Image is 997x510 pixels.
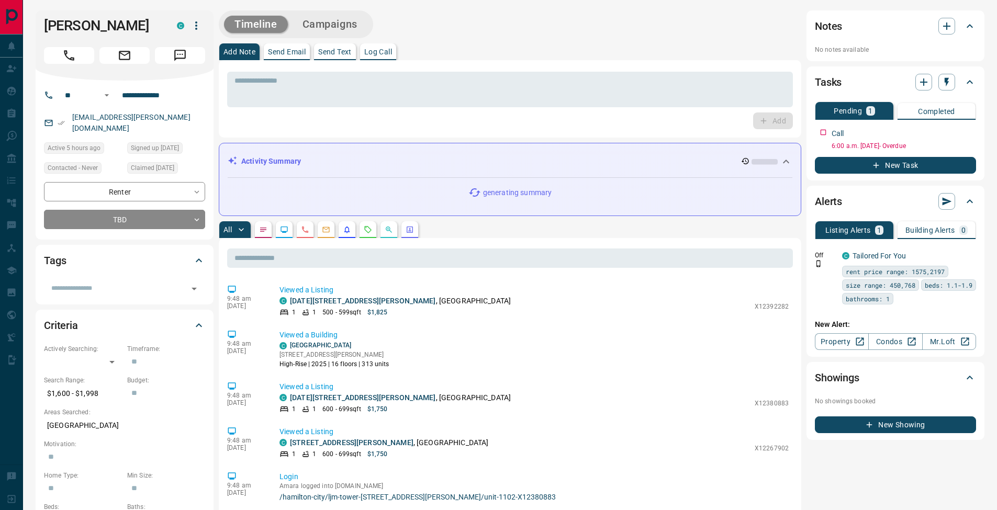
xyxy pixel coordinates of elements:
span: Claimed [DATE] [131,163,174,173]
p: 1 [312,308,316,317]
button: Open [187,281,201,296]
svg: Emails [322,225,330,234]
a: [DATE][STREET_ADDRESS][PERSON_NAME] [290,393,436,402]
div: condos.ca [177,22,184,29]
p: Home Type: [44,471,122,480]
p: $1,750 [367,449,388,459]
p: $1,750 [367,404,388,414]
svg: Agent Actions [406,225,414,234]
h2: Notes [815,18,842,35]
div: Thu Sep 11 2025 [127,162,205,177]
p: Search Range: [44,376,122,385]
p: [DATE] [227,347,264,355]
a: [GEOGRAPHIC_DATA] [290,342,351,349]
svg: Lead Browsing Activity [280,225,288,234]
h2: Showings [815,369,859,386]
span: Call [44,47,94,64]
p: Completed [918,108,955,115]
p: Actively Searching: [44,344,122,354]
p: All [223,226,232,233]
svg: Requests [364,225,372,234]
p: 9:48 am [227,295,264,302]
span: rent price range: 1575,2197 [846,266,945,277]
p: 1 [292,449,296,459]
div: Tue Sep 09 2025 [127,142,205,157]
span: Message [155,47,205,64]
p: Areas Searched: [44,407,205,417]
a: /hamilton-city/ljm-tower-[STREET_ADDRESS][PERSON_NAME]/unit-1102-X12380883 [279,493,789,501]
p: [DATE] [227,489,264,496]
p: [DATE] [227,399,264,406]
h2: Alerts [815,193,842,210]
div: Showings [815,365,976,390]
h2: Tasks [815,74,842,90]
p: 600 - 699 sqft [322,449,361,459]
p: 1 [877,226,881,234]
p: 9:48 am [227,340,264,347]
p: Call [832,128,844,139]
p: 1 [868,107,872,115]
svg: Calls [301,225,309,234]
svg: Push Notification Only [815,260,822,267]
span: size range: 450,768 [846,280,915,290]
h1: [PERSON_NAME] [44,17,161,34]
span: Signed up [DATE] [131,143,179,153]
a: [DATE][STREET_ADDRESS][PERSON_NAME] [290,297,436,305]
span: Contacted - Never [48,163,98,173]
p: Min Size: [127,471,205,480]
p: , [GEOGRAPHIC_DATA] [290,392,511,403]
a: Condos [868,333,922,350]
p: Login [279,471,789,482]
a: [EMAIL_ADDRESS][PERSON_NAME][DOMAIN_NAME] [72,113,191,132]
button: New Task [815,157,976,174]
p: Motivation: [44,439,205,449]
svg: Notes [259,225,267,234]
p: Building Alerts [905,226,955,234]
p: Viewed a Listing [279,426,789,437]
a: Property [815,333,869,350]
div: condos.ca [279,439,287,446]
p: Timeframe: [127,344,205,354]
div: condos.ca [279,297,287,304]
div: condos.ca [279,342,287,349]
p: Pending [834,107,862,115]
div: condos.ca [279,394,287,401]
svg: Opportunities [385,225,393,234]
p: 6:00 a.m. [DATE] - Overdue [832,141,976,151]
h2: Criteria [44,317,78,334]
p: 1 [312,404,316,414]
div: Fri Sep 12 2025 [44,142,122,157]
p: 1 [292,308,296,317]
div: Renter [44,182,205,201]
span: bathrooms: 1 [846,293,890,304]
p: Viewed a Building [279,330,789,341]
div: Notes [815,14,976,39]
div: Tags [44,248,205,273]
p: 9:48 am [227,392,264,399]
p: X12267902 [755,444,789,453]
p: No showings booked [815,396,976,406]
p: 9:48 am [227,437,264,444]
div: Alerts [815,189,976,214]
div: Tasks [815,70,976,95]
button: New Showing [815,416,976,433]
div: condos.ca [842,252,849,259]
button: Timeline [224,16,288,33]
p: [GEOGRAPHIC_DATA] [44,417,205,434]
p: generating summary [483,187,552,198]
div: Activity Summary [228,152,792,171]
span: Active 5 hours ago [48,143,100,153]
p: High-Rise | 2025 | 16 floors | 313 units [279,359,389,369]
p: $1,600 - $1,998 [44,385,122,402]
p: , [GEOGRAPHIC_DATA] [290,296,511,307]
svg: Email Verified [58,119,65,127]
p: No notes available [815,45,976,54]
button: Campaigns [292,16,368,33]
p: Amara logged into [DOMAIN_NAME] [279,482,789,490]
p: Listing Alerts [825,226,871,234]
p: $1,825 [367,308,388,317]
p: [DATE] [227,444,264,451]
p: , [GEOGRAPHIC_DATA] [290,437,488,448]
button: Open [100,89,113,101]
div: Criteria [44,313,205,338]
